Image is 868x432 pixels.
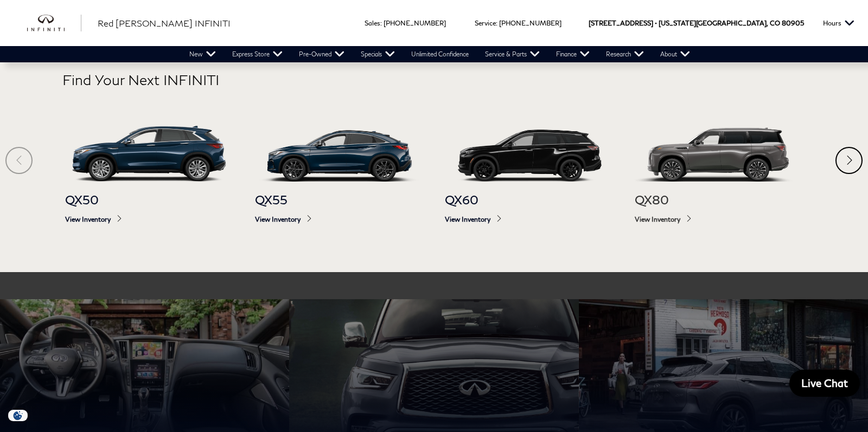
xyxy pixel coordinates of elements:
span: Red [PERSON_NAME] INFINITI [98,18,231,28]
a: New [181,46,224,62]
span: QX60 [445,192,613,207]
section: Click to Open Cookie Consent Modal [5,410,30,421]
span: Sales [365,19,380,27]
a: QX50 QX50 View Inventory [65,148,233,234]
h2: Find Your Next INFINITI [62,72,806,115]
a: Live Chat [789,370,860,397]
a: Pre-Owned [291,46,353,62]
span: View Inventory [635,215,803,223]
span: QX55 [255,192,423,207]
a: Unlimited Confidence [403,46,477,62]
span: QX50 [65,192,233,207]
a: QX80 QX80 View Inventory [635,148,803,234]
nav: Main Navigation [181,46,698,62]
a: Finance [548,46,598,62]
img: QX50 [65,126,233,182]
a: infiniti [27,15,81,32]
a: QX60 QX60 View Inventory [445,148,613,234]
span: View Inventory [65,215,233,223]
img: QX80 [635,126,803,182]
span: : [496,19,497,27]
img: QX55 [255,126,423,182]
span: QX80 [635,192,803,207]
a: [PHONE_NUMBER] [384,19,446,27]
span: View Inventory [255,215,423,223]
a: Red [PERSON_NAME] INFINITI [98,17,231,30]
a: About [652,46,698,62]
a: Express Store [224,46,291,62]
a: [STREET_ADDRESS] • [US_STATE][GEOGRAPHIC_DATA], CO 80905 [589,19,804,27]
span: : [380,19,382,27]
span: View Inventory [445,215,613,223]
img: QX60 [445,126,613,182]
a: Specials [353,46,403,62]
a: [PHONE_NUMBER] [499,19,561,27]
a: QX55 QX55 View Inventory [255,148,423,234]
span: Service [475,19,496,27]
a: Research [598,46,652,62]
img: INFINITI [27,15,81,32]
a: Service & Parts [477,46,548,62]
img: Opt-Out Icon [5,410,30,421]
div: Next [835,147,863,174]
span: Live Chat [796,376,853,390]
